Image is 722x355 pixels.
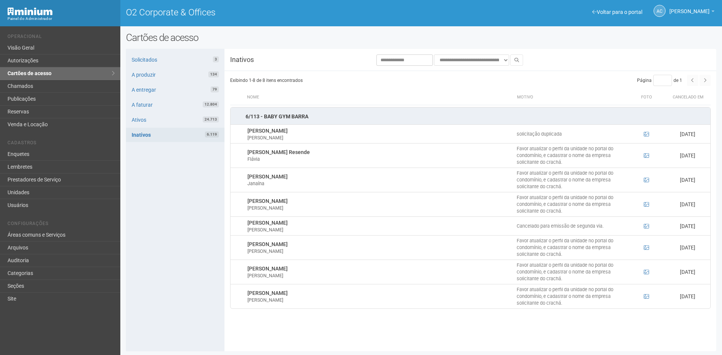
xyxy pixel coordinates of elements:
td: Cancelado para emissão de segunda via. [515,217,628,236]
a: A faturar12.804 [126,98,224,112]
div: [PERSON_NAME] [247,134,513,141]
td: Favor atualizar o perfil da unidade no portal do condomínio, e cadastrar o nome da empresa solici... [515,144,628,168]
div: [PERSON_NAME] [247,227,513,233]
td: [PERSON_NAME] [246,168,515,192]
span: 3 [213,56,219,62]
h3: Inativos [224,56,306,63]
a: Inativos6.119 [126,128,224,142]
td: [PERSON_NAME] [246,236,515,260]
td: [PERSON_NAME] Resende [246,144,515,168]
span: Cancelado em [673,95,704,100]
span: 79 [211,86,219,92]
div: [PERSON_NAME] [247,248,513,255]
span: Ana Carla de Carvalho Silva [669,1,710,14]
td: Favor atualizar o perfil da unidade no portal do condomínio, e cadastrar o nome da empresa solici... [515,260,628,284]
img: Minium [8,8,53,15]
a: Ver foto [644,269,649,275]
a: Ativos24.713 [126,113,224,127]
td: [PERSON_NAME] [246,125,515,144]
div: Flávia [247,156,513,163]
div: [PERSON_NAME] [247,272,513,279]
div: [PERSON_NAME] [247,297,513,304]
li: Cadastros [8,140,115,148]
td: Favor atualizar o perfil da unidade no portal do condomínio, e cadastrar o nome da empresa solici... [515,192,628,217]
th: Foto [628,90,666,105]
a: AC [654,5,666,17]
span: 12.804 [203,101,219,107]
td: solicitação duplicada [515,125,628,144]
td: [PERSON_NAME] [246,260,515,284]
a: [PERSON_NAME] [669,9,714,15]
td: [PERSON_NAME] [246,192,515,217]
td: Favor atualizar o perfil da unidade no portal do condomínio, e cadastrar o nome da empresa solici... [515,168,628,192]
td: [PERSON_NAME] [246,217,515,236]
span: [DATE] [680,223,695,229]
h2: Cartões de acesso [126,32,716,43]
span: [DATE] [680,153,695,159]
td: Favor atualizar o perfil da unidade no portal do condomínio, e cadastrar o nome da empresa solici... [515,236,628,260]
span: [DATE] [680,269,695,275]
a: Voltar para o portal [592,9,642,15]
a: Ver foto [644,131,649,137]
a: A produzir134 [126,68,224,82]
div: 6/113 - BABY GYM BARRA [246,113,308,121]
span: Página de 1 [637,78,682,83]
a: Ver foto [644,223,649,229]
span: Exibindo 1-8 de 8 itens encontrados [230,78,303,83]
th: Nome [245,90,515,105]
a: Ver foto [644,177,649,183]
a: Ver foto [644,293,649,299]
span: [DATE] [680,177,695,183]
span: 6.119 [205,131,219,137]
td: [PERSON_NAME] [246,284,515,308]
h1: O2 Corporate & Offices [126,8,416,17]
a: A entregar79 [126,83,224,97]
a: Ver foto [644,201,649,207]
span: 134 [208,71,219,77]
span: 24.713 [203,116,219,122]
td: Favor atualizar o perfil da unidade no portal do condomínio, e cadastrar o nome da empresa solici... [515,284,628,308]
div: [PERSON_NAME] [247,205,513,211]
a: Ver foto [644,153,649,159]
span: [DATE] [680,245,695,251]
a: Ver foto [644,245,649,251]
div: Janaína [247,180,513,187]
li: Configurações [8,221,115,229]
span: [DATE] [680,131,695,137]
a: Solicitados3 [126,53,224,67]
th: Motivo [515,90,628,105]
li: Operacional [8,34,115,42]
span: [DATE] [680,201,695,207]
span: [DATE] [680,293,695,299]
div: Painel do Administrador [8,15,115,22]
